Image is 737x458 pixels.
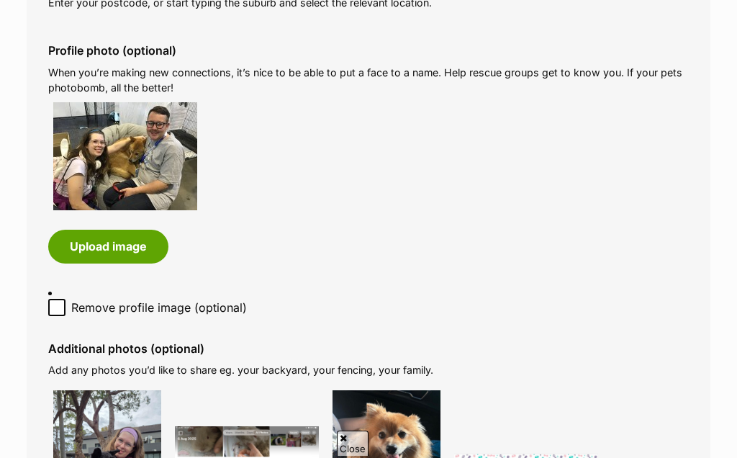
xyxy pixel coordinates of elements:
label: Profile photo (optional) [48,44,689,57]
span: Close [337,431,368,456]
p: Add any photos you’d like to share eg. your backyard, your fencing, your family. [48,362,689,377]
p: When you’re making new connections, it’s nice to be able to put a face to a name. Help rescue gro... [48,65,689,96]
span: Remove profile image (optional) [71,299,247,316]
button: Upload image [48,230,168,263]
img: Annika Morrison [53,102,197,210]
label: Additional photos (optional) [48,342,689,355]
